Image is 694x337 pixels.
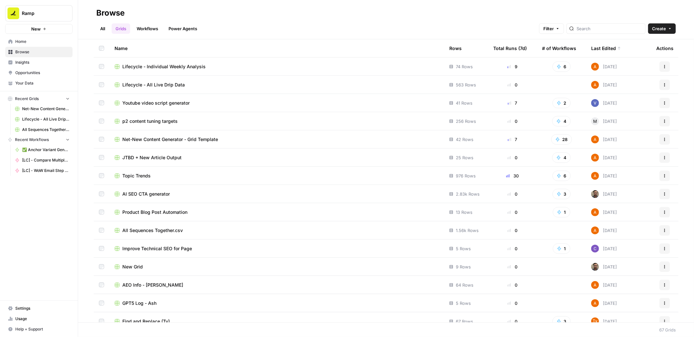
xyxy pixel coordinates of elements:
[493,136,532,143] div: 7
[493,39,527,57] div: Total Runs (7d)
[15,96,39,102] span: Recent Grids
[122,118,178,124] span: p2 content tuning targets
[591,117,617,125] div: [DATE]
[591,190,617,198] div: [DATE]
[112,23,130,34] a: Grids
[591,318,617,325] div: [DATE]
[115,154,439,161] a: JTBD + New Article Output
[122,282,183,288] span: AEO Info - [PERSON_NAME]
[5,324,73,334] button: Help + Support
[591,172,599,180] img: i32oznjerd8hxcycc1k00ct90jt3
[591,81,617,89] div: [DATE]
[7,7,19,19] img: Ramp Logo
[591,245,617,253] div: [DATE]
[593,118,597,124] span: M
[591,172,617,180] div: [DATE]
[115,318,439,325] a: Find and Replace (Ty)
[591,154,617,162] div: [DATE]
[551,134,572,145] button: 28
[115,191,439,197] a: AI SEO CTA generator
[493,245,532,252] div: 0
[493,154,532,161] div: 0
[591,99,599,107] img: 2tijbeq1l253n59yk5qyo2htxvbk
[122,136,218,143] span: Net-New Content Generator - Grid Template
[591,227,599,234] img: i32oznjerd8hxcycc1k00ct90jt3
[456,227,479,234] span: 1.56k Rows
[591,299,617,307] div: [DATE]
[12,145,73,155] a: ✅ Anchor Variant Generator
[493,63,532,70] div: 9
[493,300,532,306] div: 0
[591,299,599,307] img: i32oznjerd8hxcycc1k00ct90jt3
[591,154,599,162] img: i32oznjerd8hxcycc1k00ct90jt3
[493,264,532,270] div: 0
[659,327,676,333] div: 67 Grids
[456,100,472,106] span: 41 Rows
[5,303,73,314] a: Settings
[456,191,480,197] span: 2.83k Rows
[449,39,462,57] div: Rows
[5,94,73,104] button: Recent Grids
[122,191,170,197] span: AI SEO CTA generator
[22,147,70,153] span: ✅ Anchor Variant Generator
[15,305,70,311] span: Settings
[122,173,151,179] span: Topic Trends
[115,227,439,234] a: All Sequences Together.csv
[115,39,439,57] div: Name
[22,127,70,133] span: All Sequences Together.csv
[12,104,73,114] a: Net-New Content Generator - Grid Template
[15,80,70,86] span: Your Data
[493,100,532,106] div: 7
[15,49,70,55] span: Browse
[22,157,70,163] span: [LC] - Compare Multiple Weeks
[5,78,73,88] a: Your Data
[456,154,473,161] span: 25 Rows
[553,207,570,217] button: 1
[22,168,70,174] span: [LC] - WoW Email Step Comparison
[552,189,571,199] button: 3
[115,136,439,143] a: Net-New Content Generator - Grid Template
[591,227,617,234] div: [DATE]
[591,190,599,198] img: w3u4o0x674bbhdllp7qjejaf0yui
[591,263,599,271] img: w3u4o0x674bbhdllp7qjejaf0yui
[456,209,472,215] span: 13 Rows
[12,124,73,135] a: All Sequences Together.csv
[591,281,617,289] div: [DATE]
[456,173,476,179] span: 976 Rows
[552,61,571,72] button: 6
[456,82,476,88] span: 563 Rows
[591,99,617,107] div: [DATE]
[591,81,599,89] img: i32oznjerd8hxcycc1k00ct90jt3
[122,209,187,215] span: Product Blog Post Automation
[456,245,471,252] span: 5 Rows
[456,264,471,270] span: 9 Rows
[115,100,439,106] a: Youtube video script generator
[648,23,676,34] button: Create
[493,209,532,215] div: 0
[5,57,73,68] a: Insights
[591,39,621,57] div: Last Edited
[115,173,439,179] a: Topic Trends
[5,47,73,57] a: Browse
[493,282,532,288] div: 0
[31,26,41,32] span: New
[553,243,570,254] button: 1
[115,300,439,306] a: GPT5 Log - Ash
[22,10,61,17] span: Ramp
[115,209,439,215] a: Product Blog Post Automation
[12,114,73,124] a: Lifecycle - All Live Drip Data
[591,318,599,325] img: szi60bu66hjqu9o5fojcby1muiuu
[456,318,473,325] span: 67 Rows
[456,300,471,306] span: 5 Rows
[122,82,185,88] span: Lifecycle - All Live Drip Data
[591,208,599,216] img: i32oznjerd8hxcycc1k00ct90jt3
[552,171,571,181] button: 6
[493,191,532,197] div: 0
[122,300,156,306] span: GPT5 Log - Ash
[577,25,643,32] input: Search
[591,263,617,271] div: [DATE]
[552,316,571,327] button: 3
[591,208,617,216] div: [DATE]
[591,281,599,289] img: i32oznjerd8hxcycc1k00ct90jt3
[122,227,183,234] span: All Sequences Together.csv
